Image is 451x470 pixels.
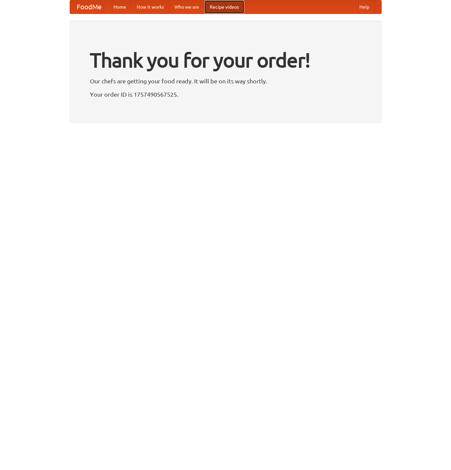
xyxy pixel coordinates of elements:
[70,0,108,14] a: FoodMe
[108,0,131,14] a: Home
[90,89,361,99] p: Your order ID is 1757490567525.
[169,0,204,14] a: Who we are
[131,0,169,14] a: How it works
[354,0,375,14] a: Help
[90,76,361,86] p: Our chefs are getting your food ready. It will be on its way shortly.
[204,0,244,14] a: Recipe videos
[90,44,361,76] h1: Thank you for your order!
